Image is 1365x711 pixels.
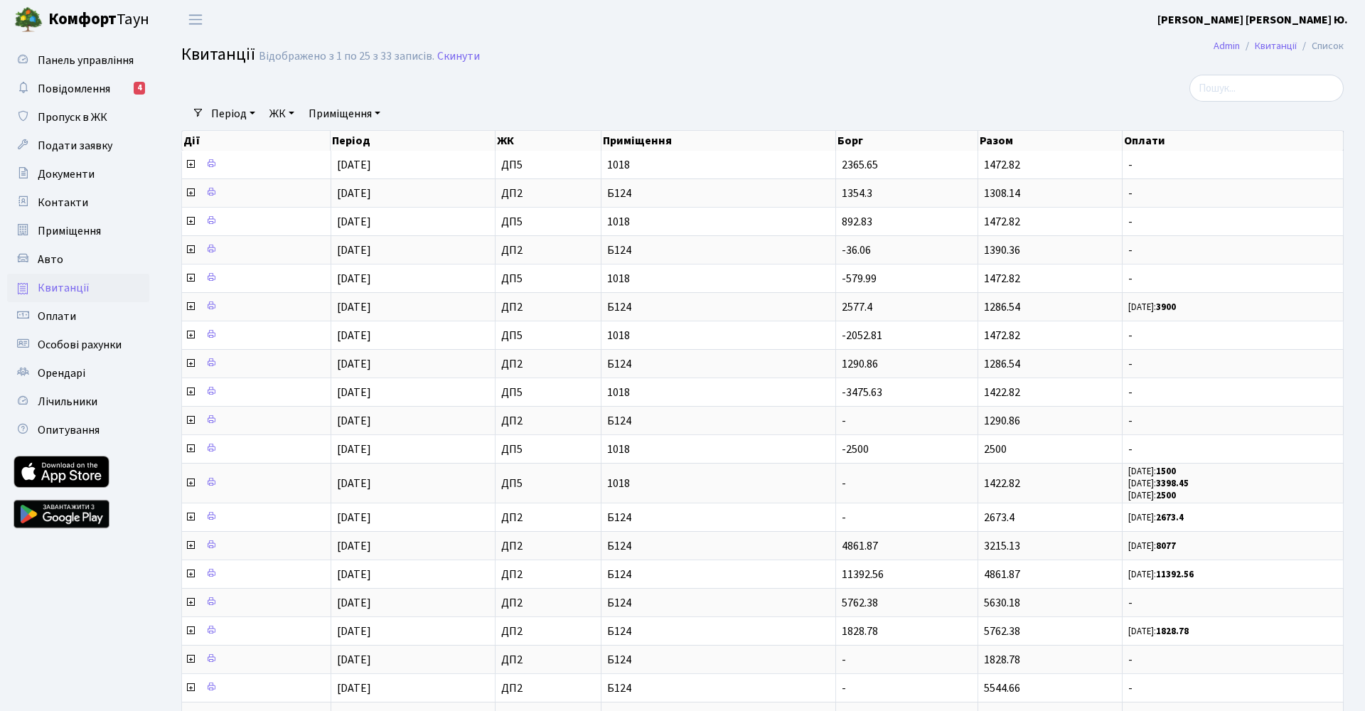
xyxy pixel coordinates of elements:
[1128,159,1337,171] span: -
[1128,330,1337,341] span: -
[842,271,877,287] span: -579.99
[607,330,830,341] span: 1018
[1128,683,1337,694] span: -
[38,109,107,125] span: Пропуск в ЖК
[337,442,371,457] span: [DATE]
[984,356,1020,372] span: 1286.54
[984,538,1020,554] span: 3215.13
[1192,31,1365,61] nav: breadcrumb
[38,365,85,381] span: Орендарі
[1156,489,1176,502] b: 2500
[607,415,830,427] span: Б124
[1128,540,1176,552] small: [DATE]:
[984,413,1020,429] span: 1290.86
[1128,301,1176,314] small: [DATE]:
[607,387,830,398] span: 1018
[842,567,884,582] span: 11392.56
[1128,511,1184,524] small: [DATE]:
[1128,273,1337,284] span: -
[1189,75,1344,102] input: Пошук...
[1156,568,1194,581] b: 11392.56
[437,50,480,63] a: Скинути
[38,280,90,296] span: Квитанції
[331,131,495,151] th: Період
[337,328,371,343] span: [DATE]
[7,359,149,387] a: Орендарі
[1128,654,1337,665] span: -
[1156,465,1176,478] b: 1500
[7,331,149,359] a: Особові рахунки
[38,195,88,210] span: Контакти
[205,102,261,126] a: Період
[984,680,1020,696] span: 5544.66
[842,299,872,315] span: 2577.4
[259,50,434,63] div: Відображено з 1 по 25 з 33 записів.
[337,680,371,696] span: [DATE]
[337,624,371,639] span: [DATE]
[1128,597,1337,609] span: -
[1128,245,1337,256] span: -
[842,242,871,258] span: -36.06
[984,271,1020,287] span: 1472.82
[1128,465,1176,478] small: [DATE]:
[842,214,872,230] span: 892.83
[7,217,149,245] a: Приміщення
[1128,358,1337,370] span: -
[337,652,371,668] span: [DATE]
[337,299,371,315] span: [DATE]
[842,328,882,343] span: -2052.81
[38,252,63,267] span: Авто
[984,242,1020,258] span: 1390.36
[607,358,830,370] span: Б124
[7,274,149,302] a: Квитанції
[501,358,595,370] span: ДП2
[38,422,100,438] span: Опитування
[842,595,878,611] span: 5762.38
[337,271,371,287] span: [DATE]
[337,510,371,525] span: [DATE]
[978,131,1123,151] th: Разом
[7,103,149,132] a: Пропуск в ЖК
[501,245,595,256] span: ДП2
[842,356,878,372] span: 1290.86
[984,328,1020,343] span: 1472.82
[842,186,872,201] span: 1354.3
[607,540,830,552] span: Б124
[1156,477,1189,490] b: 3398.45
[842,624,878,639] span: 1828.78
[501,216,595,228] span: ДП5
[1128,489,1176,502] small: [DATE]:
[182,131,331,151] th: Дії
[501,478,595,489] span: ДП5
[984,214,1020,230] span: 1472.82
[7,302,149,331] a: Оплати
[1156,301,1176,314] b: 3900
[7,132,149,160] a: Подати заявку
[337,356,371,372] span: [DATE]
[1297,38,1344,54] li: Список
[607,159,830,171] span: 1018
[501,159,595,171] span: ДП5
[842,680,846,696] span: -
[337,157,371,173] span: [DATE]
[337,242,371,258] span: [DATE]
[337,538,371,554] span: [DATE]
[337,595,371,611] span: [DATE]
[842,510,846,525] span: -
[48,8,117,31] b: Комфорт
[984,186,1020,201] span: 1308.14
[607,654,830,665] span: Б124
[607,597,830,609] span: Б124
[607,683,830,694] span: Б124
[1156,511,1184,524] b: 2673.4
[607,444,830,455] span: 1018
[501,330,595,341] span: ДП5
[337,567,371,582] span: [DATE]
[836,131,978,151] th: Борг
[984,385,1020,400] span: 1422.82
[501,188,595,199] span: ДП2
[607,273,830,284] span: 1018
[501,444,595,455] span: ДП5
[38,223,101,239] span: Приміщення
[984,299,1020,315] span: 1286.54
